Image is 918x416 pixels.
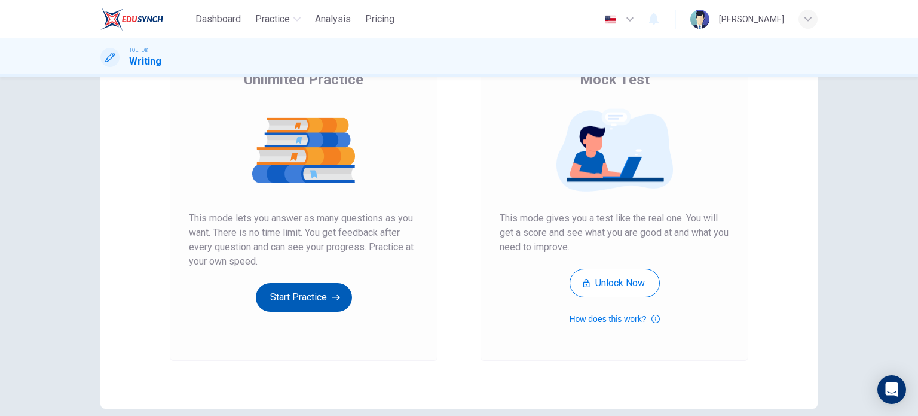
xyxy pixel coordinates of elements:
button: Dashboard [191,8,246,30]
button: Pricing [360,8,399,30]
button: Analysis [310,8,356,30]
span: TOEFL® [129,46,148,54]
span: Mock Test [580,70,650,89]
span: Practice [255,12,290,26]
img: en [603,15,618,24]
span: Unlimited Practice [244,70,363,89]
span: Pricing [365,12,394,26]
h1: Writing [129,54,161,69]
a: EduSynch logo [100,7,191,31]
span: This mode lets you answer as many questions as you want. There is no time limit. You get feedback... [189,211,418,269]
button: How does this work? [569,312,659,326]
button: Start Practice [256,283,352,312]
div: [PERSON_NAME] [719,12,784,26]
span: Analysis [315,12,351,26]
div: Open Intercom Messenger [877,375,906,404]
img: EduSynch logo [100,7,163,31]
span: This mode gives you a test like the real one. You will get a score and see what you are good at a... [500,211,729,254]
button: Practice [250,8,305,30]
span: Dashboard [195,12,241,26]
button: Unlock Now [570,269,660,297]
img: Profile picture [690,10,709,29]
